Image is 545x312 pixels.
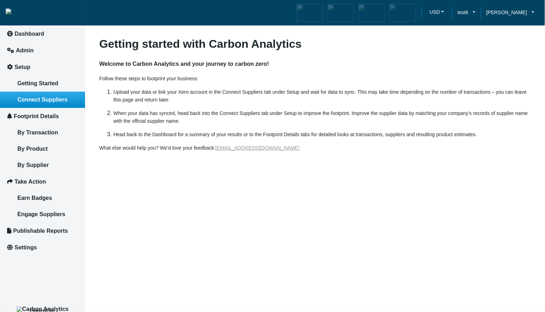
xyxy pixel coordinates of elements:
[388,2,417,23] div: Carbon Advocate
[15,179,46,185] span: Take Action
[486,8,527,16] span: [PERSON_NAME]
[99,144,531,152] p: What else would help you? We'd love your feedback:
[15,244,37,250] span: Settings
[116,4,133,21] div: Minimize live chat window
[16,47,34,53] span: Admin
[17,146,47,152] span: By Product
[327,4,354,22] img: carbon-efficient-enabled.png
[14,113,59,119] span: Footprint Details
[297,4,323,22] img: carbon-aware-enabled.png
[357,2,386,23] div: Carbon Offsetter
[13,228,68,234] span: Publishable Reports
[295,2,325,23] div: Carbon Aware
[358,4,385,22] img: carbon-offsetter-enabled.png
[427,7,447,17] button: USD
[9,65,129,81] input: Enter your last name
[17,211,65,217] span: Engage Suppliers
[47,40,130,49] div: Chat with us now
[9,86,129,102] input: Enter your email address
[17,97,67,103] span: Connect Suppliers
[215,145,299,151] a: [EMAIL_ADDRESS][DOMAIN_NAME]
[9,107,129,212] textarea: Type your message and hit 'Enter'
[17,129,58,135] span: By Transaction
[457,8,468,16] span: test6
[481,8,540,16] a: [PERSON_NAME]
[326,2,355,23] div: Carbon Efficient
[421,7,452,19] a: USDUSD
[15,31,44,37] span: Dashboard
[17,306,69,312] img: Carbon Analytics
[8,39,18,50] div: Navigation go back
[17,162,49,168] span: By Supplier
[389,4,416,22] img: carbon-advocate-enabled.png
[113,131,531,138] p: Head back to the Dashboard for a summary of your results or to the Footprint Details tabs for det...
[96,218,129,227] em: Start Chat
[113,88,531,104] p: Upload your data or link your Xero account in the Connect Suppliers tab under Setup and wait for ...
[99,75,531,82] p: Follow these steps to footprint your business:
[99,37,531,51] h3: Getting started with Carbon Analytics
[17,195,52,201] span: Earn Badges
[17,80,58,86] span: Getting Started
[452,8,481,16] a: test6
[113,109,531,125] p: When your data has synced, head back into the Connect Suppliers tab under Setup to improve the fo...
[6,8,11,14] img: insight-logo-2.png
[99,53,531,75] h4: Welcome to Carbon Analytics and your journey to carbon zero!
[15,64,30,70] span: Setup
